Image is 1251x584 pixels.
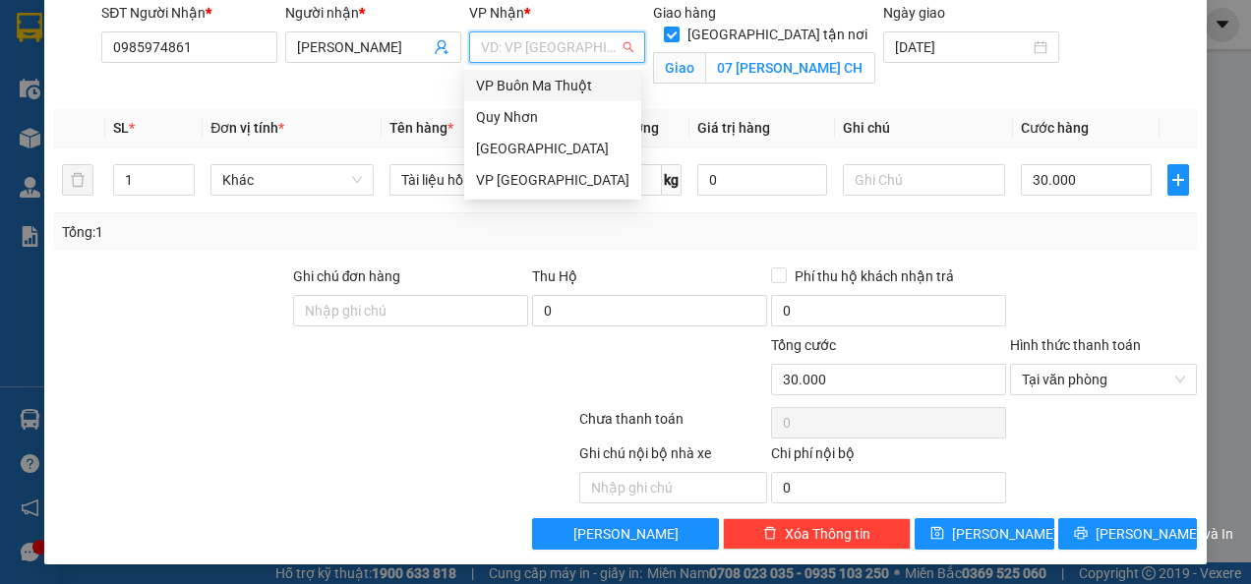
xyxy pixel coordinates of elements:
[723,518,910,550] button: deleteXóa Thông tin
[579,472,766,503] input: Nhập ghi chú
[1058,518,1198,550] button: printer[PERSON_NAME] và In
[469,65,645,88] div: Văn phòng không hợp lệ
[1074,526,1088,542] span: printer
[883,5,945,21] label: Ngày giao
[653,52,705,84] span: Giao
[579,442,766,472] div: Ghi chú nội bộ nhà xe
[930,526,944,542] span: save
[787,265,962,287] span: Phí thu hộ khách nhận trả
[389,120,453,136] span: Tên hàng
[285,2,461,24] div: Người nhận
[662,164,682,196] span: kg
[952,523,1057,545] span: [PERSON_NAME]
[1021,120,1089,136] span: Cước hàng
[705,52,875,84] input: Giao tận nơi
[476,106,629,128] div: Quy Nhơn
[476,75,629,96] div: VP Buôn Ma Thuột
[1168,172,1189,188] span: plus
[222,165,361,195] span: Khác
[653,5,716,21] span: Giao hàng
[464,164,641,196] div: VP Tuy Hòa
[697,120,770,136] span: Giá trị hàng
[464,70,641,101] div: VP Buôn Ma Thuột
[771,442,1006,472] div: Chi phí nội bộ
[1010,337,1141,353] label: Hình thức thanh toán
[476,138,629,159] div: [GEOGRAPHIC_DATA]
[573,523,679,545] span: [PERSON_NAME]
[1022,365,1185,394] span: Tại văn phòng
[680,24,875,45] span: [GEOGRAPHIC_DATA] tận nơi
[101,2,277,24] div: SĐT Người Nhận
[1167,164,1190,196] button: plus
[113,120,129,136] span: SL
[389,164,552,196] input: VD: Bàn, Ghế
[469,5,524,21] span: VP Nhận
[1096,523,1233,545] span: [PERSON_NAME] và In
[210,120,284,136] span: Đơn vị tính
[464,133,641,164] div: Nha Trang
[62,221,485,243] div: Tổng: 1
[62,164,93,196] button: delete
[434,39,449,55] span: user-add
[843,164,1005,196] input: Ghi Chú
[835,109,1013,147] th: Ghi chú
[763,526,777,542] span: delete
[771,337,836,353] span: Tổng cước
[293,295,528,326] input: Ghi chú đơn hàng
[895,36,1030,58] input: Ngày giao
[915,518,1054,550] button: save[PERSON_NAME]
[293,268,401,284] label: Ghi chú đơn hàng
[577,408,768,442] div: Chưa thanh toán
[532,268,577,284] span: Thu Hộ
[476,169,629,191] div: VP [GEOGRAPHIC_DATA]
[532,518,719,550] button: [PERSON_NAME]
[785,523,870,545] span: Xóa Thông tin
[464,101,641,133] div: Quy Nhơn
[697,164,827,196] input: 0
